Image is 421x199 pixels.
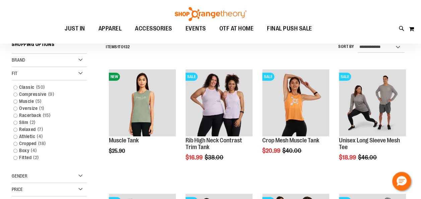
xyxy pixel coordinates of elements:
[106,66,179,171] div: product
[109,73,120,81] span: NEW
[339,73,351,81] span: SALE
[109,148,126,154] span: $25.90
[10,119,82,126] a: Slim2
[262,69,329,136] img: Crop Mesh Muscle Tank primary image
[339,69,406,136] img: Unisex Long Sleeve Mesh Tee primary image
[12,187,23,192] span: Price
[135,21,172,36] span: ACCESSORIES
[10,140,82,147] a: Cropped18
[182,66,256,178] div: product
[339,137,400,150] a: Unisex Long Sleeve Mesh Tee
[109,69,176,136] img: Muscle Tank
[106,42,130,52] h2: Items to
[179,21,213,37] a: EVENTS
[262,137,319,144] a: Crop Mesh Muscle Tank
[28,119,37,126] span: 2
[12,173,27,179] span: Gender
[34,84,47,91] span: 50
[29,147,39,154] span: 4
[10,112,82,119] a: Racerback15
[10,98,82,105] a: Muscle5
[124,45,130,49] span: 132
[260,21,319,37] a: FINAL PUSH SALE
[392,172,411,191] button: Hello, have a question? Let’s chat.
[37,140,48,147] span: 18
[339,69,406,137] a: Unisex Long Sleeve Mesh Tee primary imageSALE
[262,73,274,81] span: SALE
[186,154,204,161] span: $16.99
[339,154,357,161] span: $18.99
[174,7,248,21] img: Shop Orangetheory
[92,21,129,36] a: APPAREL
[38,105,46,112] span: 1
[10,133,82,140] a: Athletic4
[36,126,45,133] span: 7
[205,154,224,161] span: $38.00
[267,21,312,36] span: FINAL PUSH SALE
[35,133,45,140] span: 4
[259,66,333,171] div: product
[186,21,206,36] span: EVENTS
[10,105,82,112] a: Oversize1
[186,137,242,150] a: Rib High Neck Contrast Trim Tank
[10,147,82,154] a: Boxy4
[10,84,82,91] a: Classic50
[41,112,52,119] span: 15
[282,147,302,154] span: $40.00
[47,91,56,98] span: 9
[358,154,378,161] span: $46.00
[10,126,82,133] a: Relaxed7
[109,137,139,144] a: Muscle Tank
[109,69,176,137] a: Muscle TankNEW
[219,21,254,36] span: OTF AT HOME
[12,57,25,63] span: Brand
[98,21,122,36] span: APPAREL
[262,69,329,137] a: Crop Mesh Muscle Tank primary imageSALE
[186,69,253,136] img: Rib Tank w/ Contrast Binding primary image
[12,39,87,54] strong: Shopping Options
[213,21,261,37] a: OTF AT HOME
[336,66,409,178] div: product
[186,73,198,81] span: SALE
[12,71,17,76] span: Fit
[338,44,354,50] label: Sort By
[31,154,41,161] span: 2
[10,91,82,98] a: Compressive9
[34,98,43,105] span: 5
[128,21,179,37] a: ACCESSORIES
[117,45,119,49] span: 1
[262,147,281,154] span: $20.99
[186,69,253,137] a: Rib Tank w/ Contrast Binding primary imageSALE
[10,154,82,161] a: Fitted2
[58,21,92,37] a: JUST IN
[65,21,85,36] span: JUST IN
